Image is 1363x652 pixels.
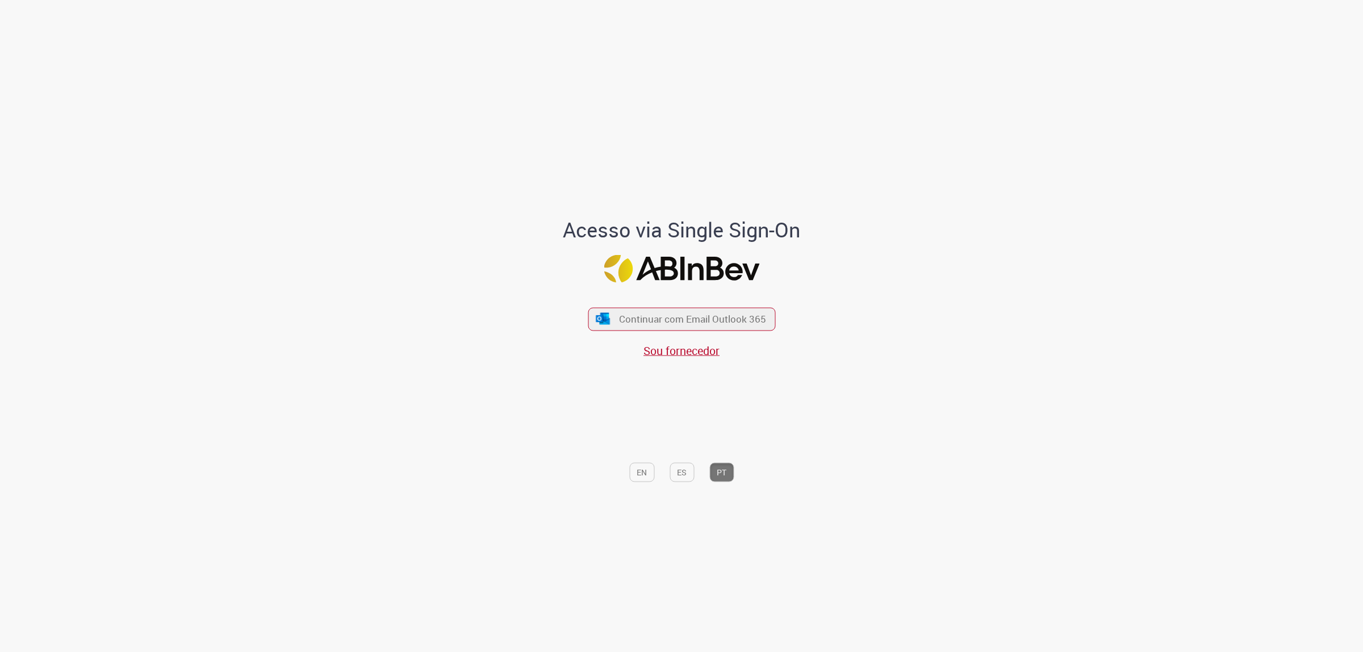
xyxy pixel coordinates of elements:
[524,219,839,241] h1: Acesso via Single Sign-On
[643,342,720,358] a: Sou fornecedor
[588,307,775,331] button: ícone Azure/Microsoft 360 Continuar com Email Outlook 365
[595,313,611,325] img: ícone Azure/Microsoft 360
[709,462,734,482] button: PT
[670,462,694,482] button: ES
[604,254,759,282] img: Logo ABInBev
[619,312,766,325] span: Continuar com Email Outlook 365
[629,462,654,482] button: EN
